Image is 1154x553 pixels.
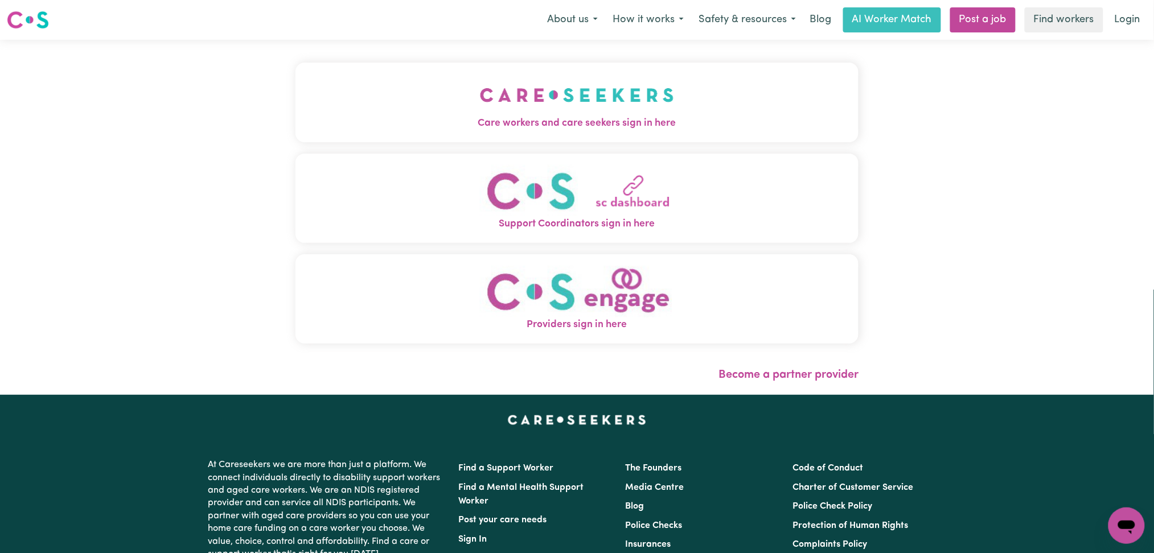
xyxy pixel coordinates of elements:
a: Find a Mental Health Support Worker [459,483,584,506]
a: Post your care needs [459,515,547,525]
span: Support Coordinators sign in here [295,217,859,232]
span: Care workers and care seekers sign in here [295,116,859,131]
a: Find workers [1025,7,1103,32]
a: Careseekers home page [508,415,646,424]
a: Sign In [459,535,487,544]
a: Find a Support Worker [459,464,554,473]
a: Charter of Customer Service [792,483,913,492]
a: Insurances [626,540,671,549]
a: Code of Conduct [792,464,863,473]
a: Login [1108,7,1147,32]
button: Care workers and care seekers sign in here [295,63,859,142]
span: Providers sign in here [295,317,859,332]
button: Safety & resources [691,8,803,32]
a: Careseekers logo [7,7,49,33]
a: Police Checks [626,521,683,530]
img: Careseekers logo [7,10,49,30]
button: How it works [605,8,691,32]
button: About us [540,8,605,32]
button: Providers sign in here [295,254,859,344]
a: Complaints Policy [792,540,867,549]
a: Become a partner provider [718,369,859,381]
a: Blog [626,502,644,511]
a: Police Check Policy [792,502,872,511]
button: Support Coordinators sign in here [295,154,859,243]
a: AI Worker Match [843,7,941,32]
iframe: Button to launch messaging window [1108,507,1145,544]
a: The Founders [626,464,682,473]
a: Media Centre [626,483,684,492]
a: Post a job [950,7,1016,32]
a: Blog [803,7,839,32]
a: Protection of Human Rights [792,521,908,530]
